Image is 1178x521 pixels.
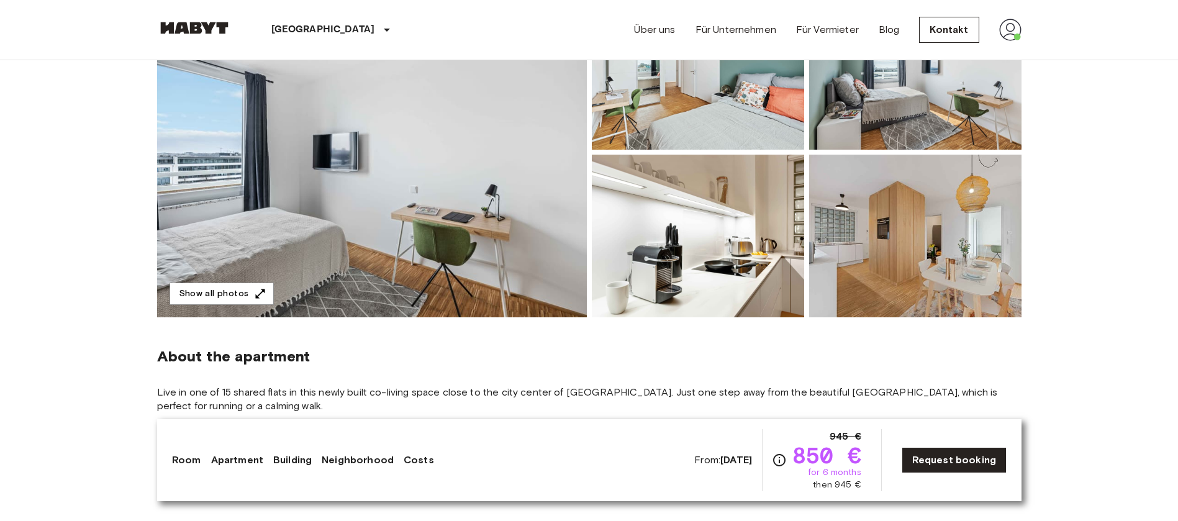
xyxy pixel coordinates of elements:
a: Kontakt [919,17,979,43]
b: [DATE] [720,454,752,466]
span: then 945 € [813,479,861,491]
span: 945 € [829,429,861,444]
a: Für Vermieter [796,22,859,37]
span: Live in one of 15 shared flats in this newly built co-living space close to the city center of [G... [157,386,1022,413]
button: Show all photos [170,283,274,306]
img: Habyt [157,22,232,34]
a: Über uns [634,22,675,37]
p: [GEOGRAPHIC_DATA] [271,22,375,37]
span: 850 € [792,444,861,466]
a: Apartment [211,453,263,468]
span: for 6 months [807,466,861,479]
a: Neighborhood [322,453,394,468]
svg: Check cost overview for full price breakdown. Please note that discounts apply to new joiners onl... [772,453,787,468]
a: Building [273,453,311,468]
a: Request booking [901,447,1006,473]
img: Picture of unit DE-02-022-004-04HF [809,155,1022,317]
a: Costs [403,453,433,468]
img: avatar [999,19,1022,41]
span: From: [694,453,752,467]
a: Room [172,453,201,468]
img: Picture of unit DE-02-022-004-04HF [592,155,804,317]
a: Für Unternehmen [695,22,776,37]
span: About the apartment [157,347,310,366]
a: Blog [879,22,900,37]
